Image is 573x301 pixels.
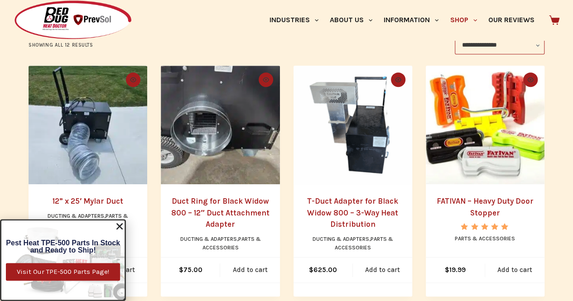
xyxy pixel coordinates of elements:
[307,196,398,229] a: T-Duct Adapter for Black Widow 800 – 3-Way Heat Distribution
[353,258,412,282] a: Add to cart: “T-Duct Adapter for Black Widow 800 – 3-Way Heat Distribution”
[485,258,544,282] a: Add to cart: “FATIVAN - Heavy Duty Door Stopper”
[259,72,273,87] button: Quick view toggle
[115,222,124,231] a: Close
[53,196,123,205] a: 12” x 25′ Mylar Duct
[161,66,279,184] a: Duct Ring for Black Widow 800 – 12" Duct Attachment Adapter
[48,213,104,219] a: Ducting & Adapters
[29,66,147,184] img: Mylar ducting attached to the Black Widow 800 Propane Heater using the duct ring
[6,239,120,254] h6: Pest Heat TPE-500 Parts In Stock and Ready to Ship!
[523,72,538,87] button: Quick view toggle
[309,266,313,274] span: $
[29,41,93,49] p: Showing all 12 results
[7,4,34,31] button: Open LiveChat chat widget
[126,72,140,87] button: Quick view toggle
[461,223,509,251] span: Rated out of 5
[313,236,369,242] a: Ducting & Adapters
[303,235,403,253] li: ,
[437,196,534,217] a: FATIVAN – Heavy Duty Door Stopper
[391,72,405,87] button: Quick view toggle
[426,66,544,184] picture: SIX_SR._COLORS_1024x1024
[294,66,412,184] a: T-Duct Adapter for Black Widow 800 – 3-Way Heat Distribution
[29,66,147,184] a: 12” x 25' Mylar Duct
[455,36,544,54] select: Shop order
[445,266,449,274] span: $
[29,66,147,184] picture: 20250617_135624
[179,266,202,274] bdi: 75.00
[426,66,544,184] img: FATIVAN - Heavy Duty Door Stopper
[445,266,466,274] bdi: 19.99
[179,266,183,274] span: $
[220,258,279,282] a: Add to cart: “Duct Ring for Black Widow 800 – 12" Duct Attachment Adapter”
[180,236,236,242] a: Ducting & Adapters
[309,266,337,274] bdi: 625.00
[461,223,509,230] div: Rated 5.00 out of 5
[6,263,120,281] a: Visit Our TPE-500 Parts Page!
[170,235,270,253] li: ,
[455,235,515,242] a: Parts & Accessories
[17,268,109,275] span: Visit Our TPE-500 Parts Page!
[171,196,269,229] a: Duct Ring for Black Widow 800 – 12″ Duct Attachment Adapter
[38,212,138,230] li: ,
